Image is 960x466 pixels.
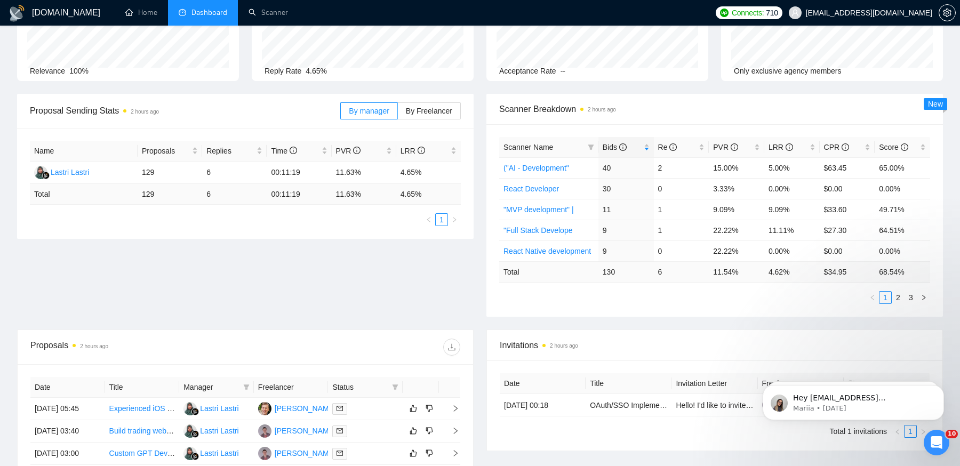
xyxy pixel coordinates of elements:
a: ("AI - Development" [503,164,569,172]
span: 10 [946,430,958,438]
span: Acceptance Rate [499,67,556,75]
th: Name [30,141,138,162]
span: left [426,216,432,223]
a: searchScanner [249,8,288,17]
span: 4.65% [306,67,327,75]
th: Invitation Letter [671,373,757,394]
td: Experienced iOS Developer for Gut-Health App Rebuild [105,398,180,420]
span: New [928,100,943,108]
td: 9.09% [709,199,764,220]
iframe: Intercom live chat [924,430,949,455]
td: 9 [598,240,654,261]
li: 1 [435,213,448,226]
span: Reply Rate [265,67,301,75]
img: LL [183,424,197,438]
a: LLLastri Lastri [183,404,238,412]
button: like [407,402,420,415]
a: Experienced iOS Developer for Gut-Health App Rebuild [109,404,293,413]
li: Previous Page [891,425,904,438]
th: Title [105,377,180,398]
a: Build trading website [109,427,178,435]
td: 9 [598,220,654,240]
span: dislike [426,449,433,457]
td: $27.30 [820,220,875,240]
img: LL [34,166,47,179]
a: homeHome [125,8,157,17]
td: 5.00% [764,157,820,178]
li: Next Page [917,425,930,438]
td: 40 [598,157,654,178]
time: 2 hours ago [80,343,108,349]
a: "Full Stack Develope [503,226,572,235]
img: LL [183,402,197,415]
td: 6 [202,162,267,184]
p: Message from Mariia, sent 1d ago [46,41,184,51]
button: like [407,447,420,460]
button: dislike [423,402,436,415]
th: Title [586,373,671,394]
a: LLLastri Lastri [183,426,238,435]
td: 0.00% [875,178,930,199]
span: filter [390,379,401,395]
a: Custom GPT Developer for Direct Mail Marketing [109,449,271,457]
td: 11.63% [332,162,396,184]
td: 65.00% [875,157,930,178]
span: LRR [769,143,793,151]
span: right [451,216,458,223]
button: dislike [423,447,436,460]
span: Invitations [500,339,930,352]
a: LLLastri Lastri [183,448,238,457]
a: UL[PERSON_NAME] [258,426,336,435]
span: info-circle [786,143,793,151]
td: 00:11:19 [267,184,331,205]
li: 2 [892,291,905,304]
td: 22.22% [709,220,764,240]
img: LL [183,447,197,460]
td: [DATE] 05:45 [30,398,105,420]
td: 11 [598,199,654,220]
button: like [407,424,420,437]
img: gigradar-bm.png [191,453,199,460]
span: mail [337,405,343,412]
button: left [866,291,879,304]
td: $0.00 [820,240,875,261]
button: right [917,425,930,438]
button: right [448,213,461,226]
td: $33.60 [820,199,875,220]
span: Proposals [142,145,190,157]
td: Total [499,261,598,282]
span: Manager [183,381,239,393]
div: Proposals [30,339,245,356]
span: dashboard [179,9,186,16]
a: 1 [879,292,891,303]
a: KD[PERSON_NAME] [258,404,336,412]
td: 64.51% [875,220,930,240]
span: setting [939,9,955,17]
th: Date [500,373,586,394]
span: info-circle [842,143,849,151]
span: By Freelancer [406,107,452,115]
td: [DATE] 00:18 [500,394,586,416]
th: Manager [179,377,254,398]
td: 0 [654,178,709,199]
span: user [791,9,799,17]
button: dislike [423,424,436,437]
img: upwork-logo.png [720,9,729,17]
span: Scanner Name [503,143,553,151]
th: Freelancer [254,377,329,398]
img: UL [258,424,271,438]
span: dislike [426,404,433,413]
td: $63.45 [820,157,875,178]
span: Re [658,143,677,151]
a: React Native development [503,247,591,255]
span: Connects: [732,7,764,19]
td: 0 [654,240,709,261]
time: 2 hours ago [550,343,578,349]
a: "MVP development" | [503,205,574,214]
span: right [921,294,927,301]
button: right [917,291,930,304]
span: Replies [206,145,254,157]
td: $ 34.95 [820,261,875,282]
td: 15.00% [709,157,764,178]
span: filter [392,384,398,390]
